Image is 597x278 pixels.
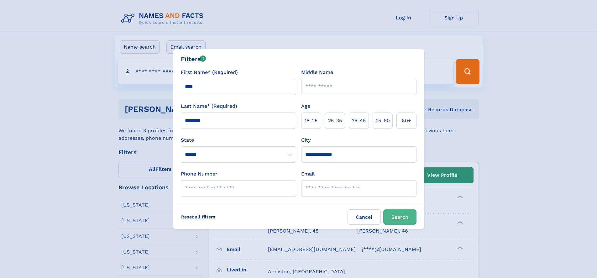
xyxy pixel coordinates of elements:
[181,102,237,110] label: Last Name* (Required)
[383,209,416,225] button: Search
[305,117,317,124] span: 18‑25
[181,54,206,64] div: Filters
[301,170,315,178] label: Email
[301,136,311,144] label: City
[301,102,310,110] label: Age
[301,69,333,76] label: Middle Name
[328,117,342,124] span: 25‑35
[181,136,296,144] label: State
[375,117,390,124] span: 45‑60
[348,209,381,225] label: Cancel
[181,170,217,178] label: Phone Number
[177,209,219,224] label: Reset all filters
[181,69,238,76] label: First Name* (Required)
[402,117,411,124] span: 60+
[352,117,366,124] span: 35‑45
